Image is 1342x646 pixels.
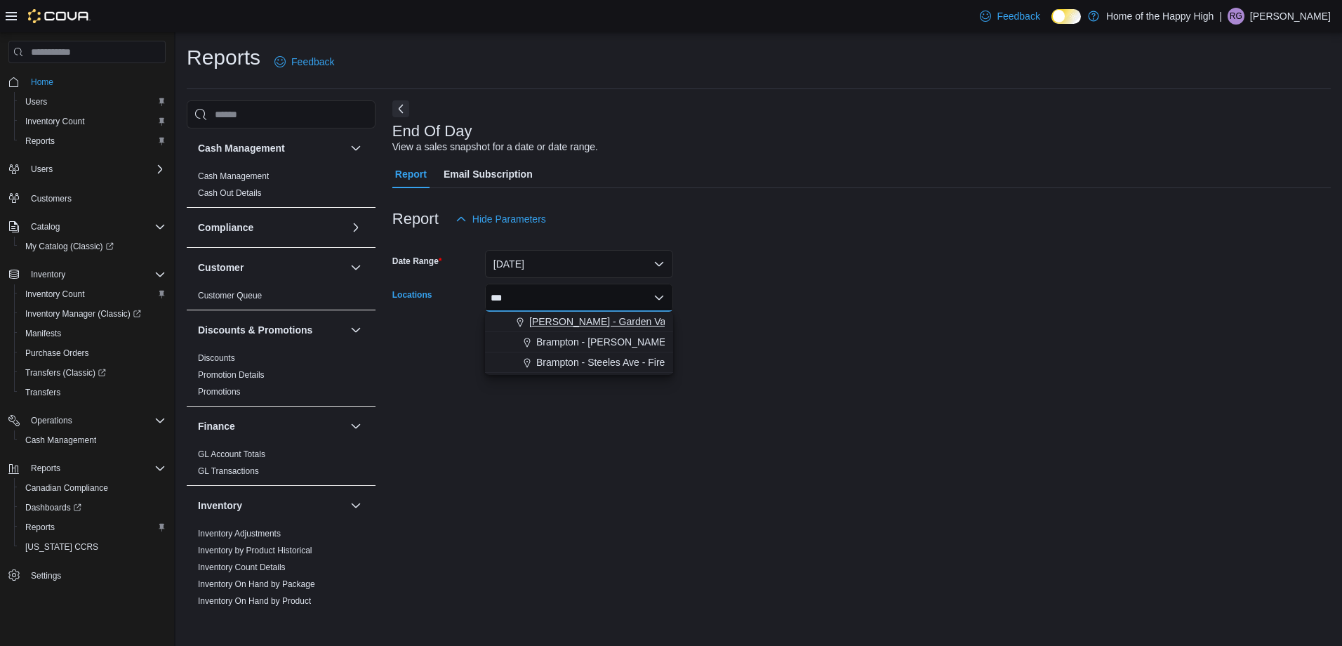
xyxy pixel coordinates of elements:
button: Discounts & Promotions [198,323,345,337]
span: Transfers [25,387,60,398]
a: Reports [20,133,60,150]
span: Inventory Count [25,116,85,127]
span: Home [25,73,166,91]
button: Inventory Count [14,284,171,304]
span: Inventory Count [20,286,166,303]
a: Customer Queue [198,291,262,301]
span: Feedback [997,9,1039,23]
span: Customers [31,193,72,204]
span: Email Subscription [444,160,533,188]
span: Promotion Details [198,369,265,381]
span: Reports [25,460,166,477]
a: Promotions [198,387,241,397]
a: Promotion Details [198,370,265,380]
a: My Catalog (Classic) [20,238,119,255]
span: Washington CCRS [20,539,166,555]
span: RG [1230,8,1242,25]
button: Next [392,100,409,117]
h3: End Of Day [392,123,472,140]
nav: Complex example [8,66,166,622]
span: Purchase Orders [20,345,166,362]
span: Hide Parameters [472,212,546,226]
button: Settings [3,565,171,586]
button: Compliance [198,220,345,235]
span: Customers [25,189,166,206]
span: Discounts [198,352,235,364]
span: Purchase Orders [25,348,89,359]
button: [US_STATE] CCRS [14,537,171,557]
button: Discounts & Promotions [347,322,364,338]
span: GL Account Totals [198,449,265,460]
span: Customer Queue [198,290,262,301]
a: Cash Management [198,171,269,181]
button: Cash Management [14,430,171,450]
span: Dashboards [25,502,81,513]
span: [US_STATE] CCRS [25,541,98,553]
span: Inventory Manager (Classic) [25,308,141,319]
span: Transfers (Classic) [25,367,106,378]
span: Inventory Count [20,113,166,130]
span: Inventory Transactions [198,612,283,624]
span: Inventory by Product Historical [198,545,312,556]
button: [DATE] [485,250,673,278]
span: Cash Management [198,171,269,182]
a: Discounts [198,353,235,363]
a: Purchase Orders [20,345,95,362]
button: Reports [14,131,171,151]
button: Close list of options [653,292,665,303]
a: Transfers (Classic) [20,364,112,381]
span: Users [25,161,166,178]
span: Feedback [291,55,334,69]
a: Feedback [269,48,340,76]
button: Manifests [14,324,171,343]
span: Inventory Adjustments [198,528,281,539]
span: Cash Management [20,432,166,449]
span: Catalog [25,218,166,235]
h3: Inventory [198,499,242,513]
span: My Catalog (Classic) [25,241,114,252]
span: Transfers [20,384,166,401]
span: Catalog [31,221,60,232]
button: Catalog [25,218,65,235]
button: Purchase Orders [14,343,171,363]
span: Dashboards [20,499,166,516]
button: Canadian Compliance [14,478,171,498]
p: | [1219,8,1222,25]
a: Transfers (Classic) [14,363,171,383]
span: Reports [20,133,166,150]
span: Promotions [198,386,241,397]
span: Transfers (Classic) [20,364,166,381]
label: Locations [392,289,432,301]
p: Home of the Happy High [1106,8,1214,25]
h3: Customer [198,261,244,275]
div: Discounts & Promotions [187,350,376,406]
button: Inventory Count [14,112,171,131]
a: Settings [25,567,67,584]
span: Inventory On Hand by Product [198,595,311,607]
a: Cash Out Details [198,188,262,198]
button: Catalog [3,217,171,237]
button: Users [14,92,171,112]
h3: Finance [198,419,235,433]
button: Customer [198,261,345,275]
h3: Cash Management [198,141,285,155]
a: Inventory On Hand by Product [198,596,311,606]
button: Transfers [14,383,171,402]
span: Reports [25,522,55,533]
button: [PERSON_NAME] - Garden Variety [485,312,673,332]
h3: Discounts & Promotions [198,323,312,337]
button: Operations [3,411,171,430]
a: Reports [20,519,60,536]
span: Brampton - Steeles Ave - Fire & Flower [536,355,707,369]
button: Reports [3,459,171,478]
a: My Catalog (Classic) [14,237,171,256]
h1: Reports [187,44,260,72]
div: View a sales snapshot for a date or date range. [392,140,598,154]
a: GL Account Totals [198,449,265,459]
img: Cova [28,9,91,23]
button: Inventory [198,499,345,513]
a: Manifests [20,325,67,342]
button: Inventory [347,497,364,514]
a: Inventory by Product Historical [198,546,312,555]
